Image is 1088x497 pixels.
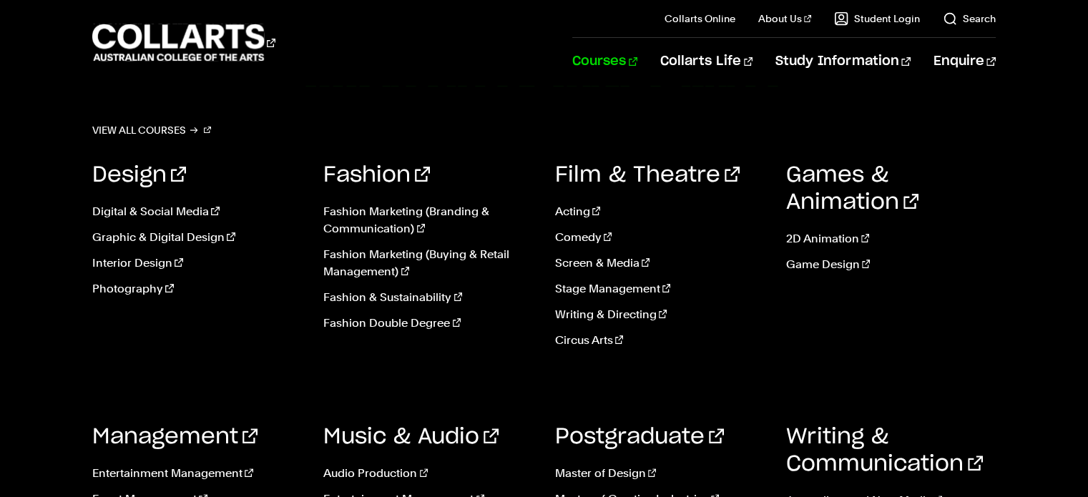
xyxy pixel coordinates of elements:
a: Stage Management [555,280,765,297]
a: Enquire [933,38,996,85]
a: Graphic & Digital Design [92,229,302,246]
a: View all courses [92,120,211,140]
a: Management [92,426,258,448]
a: Writing & Directing [555,306,765,323]
a: Search [943,11,996,26]
a: Fashion & Sustainability [323,289,533,306]
a: Collarts Life [660,38,753,85]
a: Entertainment Management [92,465,302,482]
a: Collarts Online [665,11,735,26]
a: Fashion [323,164,430,186]
a: Student Login [834,11,920,26]
a: Game Design [786,256,996,273]
a: Postgraduate [555,426,724,448]
a: Music & Audio [323,426,499,448]
a: 2D Animation [786,230,996,247]
a: Fashion Double Degree [323,315,533,332]
a: Interior Design [92,255,302,272]
a: Acting [555,203,765,220]
div: Go to homepage [92,22,275,63]
a: Digital & Social Media [92,203,302,220]
a: Fashion Marketing (Branding & Communication) [323,203,533,237]
a: Circus Arts [555,332,765,349]
a: Screen & Media [555,255,765,272]
a: Games & Animation [786,164,918,213]
a: Design [92,164,186,186]
a: About Us [758,11,811,26]
a: Fashion Marketing (Buying & Retail Management) [323,246,533,280]
a: Master of Design [555,465,765,482]
a: Study Information [775,38,910,85]
a: Comedy [555,229,765,246]
a: Writing & Communication [786,426,983,475]
a: Audio Production [323,465,533,482]
a: Photography [92,280,302,297]
a: Film & Theatre [555,164,740,186]
a: Courses [572,38,637,85]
